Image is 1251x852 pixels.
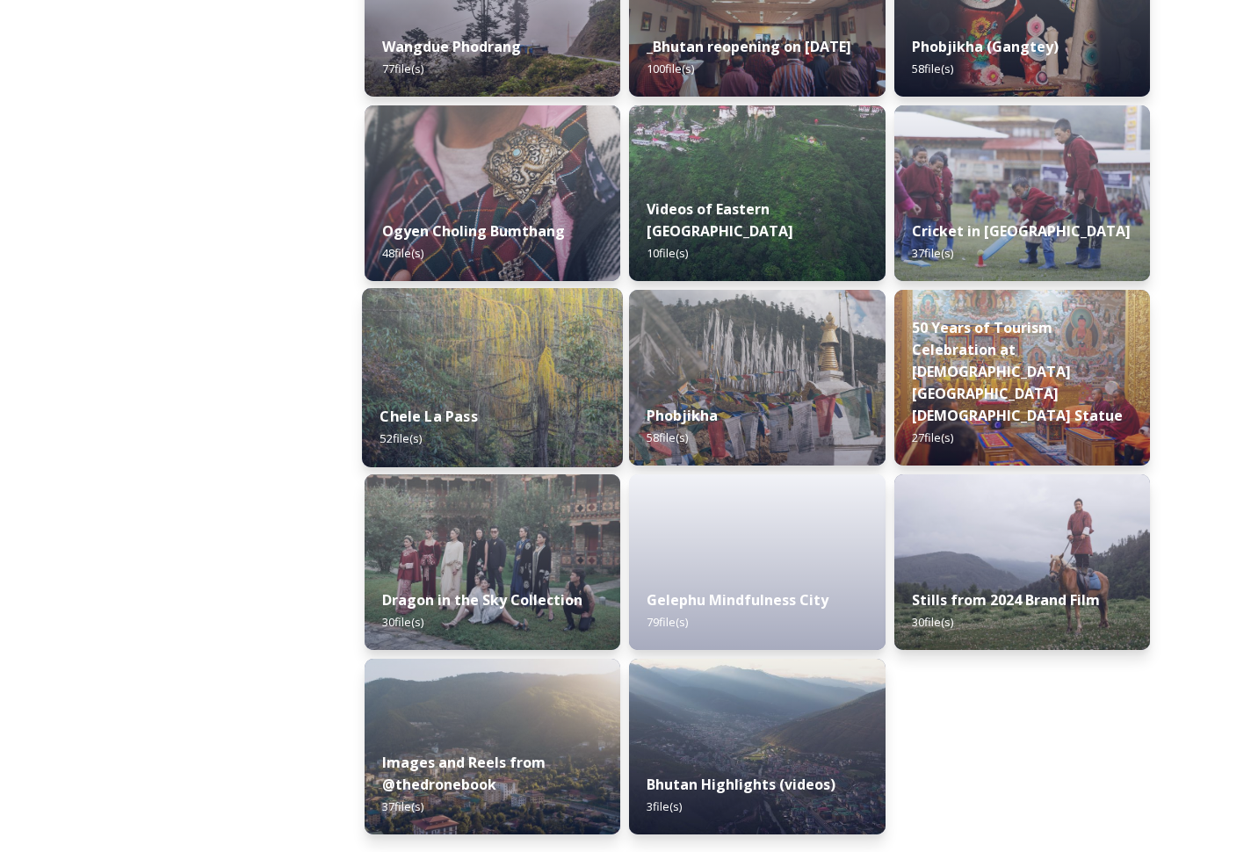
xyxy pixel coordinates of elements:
[647,199,793,241] strong: Videos of Eastern [GEOGRAPHIC_DATA]
[894,105,1150,281] img: Bhutan%2520Cricket%25201.jpeg
[912,61,953,76] span: 58 file(s)
[647,245,688,261] span: 10 file(s)
[647,430,688,445] span: 58 file(s)
[912,245,953,261] span: 37 file(s)
[647,775,835,794] strong: Bhutan Highlights (videos)
[912,590,1100,610] strong: Stills from 2024 Brand Film
[382,37,521,56] strong: Wangdue Phodrang
[629,105,885,281] img: East%2520Bhutan%2520-%2520Khoma%25204K%2520Color%2520Graded.jpg
[380,430,422,446] span: 52 file(s)
[912,318,1123,425] strong: 50 Years of Tourism Celebration at [DEMOGRAPHIC_DATA][GEOGRAPHIC_DATA][DEMOGRAPHIC_DATA] Statue
[912,221,1131,241] strong: Cricket in [GEOGRAPHIC_DATA]
[647,590,828,610] strong: Gelephu Mindfulness City
[382,753,546,794] strong: Images and Reels from @thedronebook
[382,798,423,814] span: 37 file(s)
[382,614,423,630] span: 30 file(s)
[647,406,718,425] strong: Phobjikha
[382,61,423,76] span: 77 file(s)
[912,614,953,630] span: 30 file(s)
[380,407,477,426] strong: Chele La Pass
[382,245,423,261] span: 48 file(s)
[365,105,620,281] img: Ogyen%2520Choling%2520by%2520Matt%2520Dutile5.jpg
[647,614,688,630] span: 79 file(s)
[629,290,885,466] img: Phobjika%2520by%2520Matt%2520Dutile1.jpg
[629,474,885,694] iframe: msdoc-iframe
[894,290,1150,466] img: DSC00164.jpg
[365,659,620,834] img: 01697a38-64e0-42f2-b716-4cd1f8ee46d6.jpg
[382,221,565,241] strong: Ogyen Choling Bumthang
[647,798,682,814] span: 3 file(s)
[894,474,1150,650] img: 4075df5a-b6ee-4484-8e29-7e779a92fa88.jpg
[382,590,582,610] strong: Dragon in the Sky Collection
[365,474,620,650] img: 74f9cf10-d3d5-4c08-9371-13a22393556d.jpg
[912,37,1059,56] strong: Phobjikha (Gangtey)
[362,288,623,467] img: Marcus%2520Westberg%2520Chelela%2520Pass%25202023_52.jpg
[629,659,885,834] img: b4ca3a00-89c2-4894-a0d6-064d866d0b02.jpg
[647,61,694,76] span: 100 file(s)
[647,37,851,56] strong: _Bhutan reopening on [DATE]
[912,430,953,445] span: 27 file(s)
